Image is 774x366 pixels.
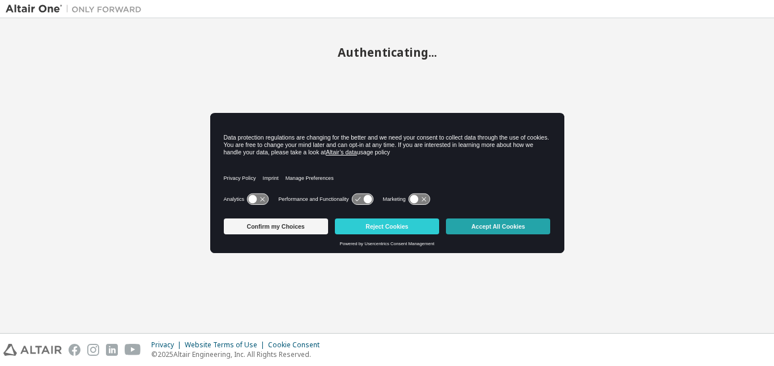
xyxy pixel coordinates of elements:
div: Website Terms of Use [185,340,268,350]
img: instagram.svg [87,344,99,356]
h2: Authenticating... [6,45,768,60]
img: youtube.svg [125,344,141,356]
img: facebook.svg [69,344,80,356]
div: Cookie Consent [268,340,326,350]
div: Privacy [151,340,185,350]
img: linkedin.svg [106,344,118,356]
p: © 2025 Altair Engineering, Inc. All Rights Reserved. [151,350,326,359]
img: altair_logo.svg [3,344,62,356]
img: Altair One [6,3,147,15]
